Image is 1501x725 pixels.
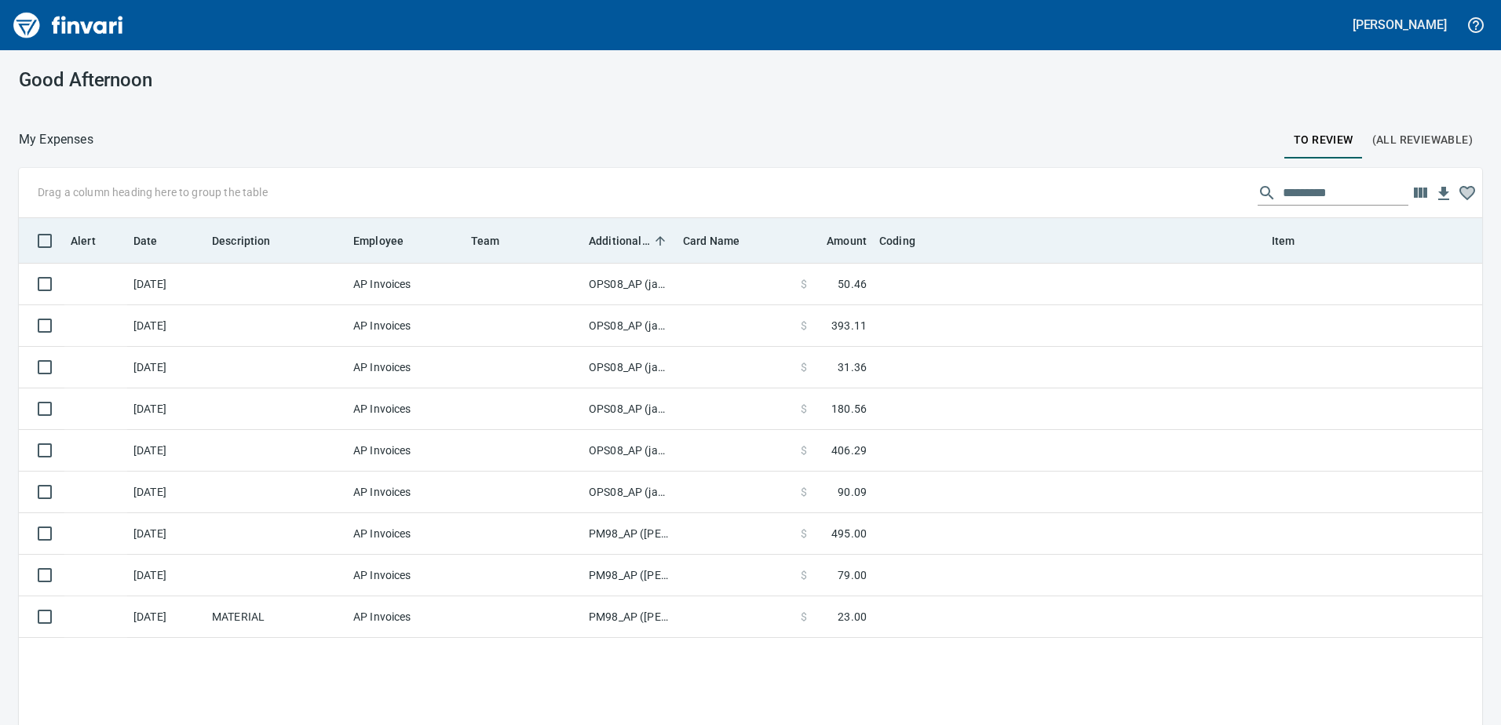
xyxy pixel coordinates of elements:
span: Additional Reviewer [589,231,650,250]
span: 31.36 [838,359,867,375]
td: AP Invoices [347,472,465,513]
td: AP Invoices [347,596,465,638]
span: Employee [353,231,404,250]
h3: Good Afternoon [19,69,481,91]
td: [DATE] [127,430,206,472]
td: OPS08_AP (janettep, samr) [583,264,677,305]
span: 180.56 [831,401,867,417]
span: $ [801,567,807,583]
td: [DATE] [127,555,206,596]
span: $ [801,609,807,625]
span: Item [1272,231,1295,250]
td: OPS08_AP (janettep, samr) [583,388,677,430]
span: Additional Reviewer [589,231,670,250]
span: Employee [353,231,424,250]
button: Column choices favorited. Click to reset to default [1455,181,1479,205]
span: 50.46 [838,276,867,292]
span: Description [212,231,291,250]
span: Date [133,231,178,250]
td: AP Invoices [347,388,465,430]
td: [DATE] [127,472,206,513]
button: Download Table [1432,182,1455,206]
td: AP Invoices [347,264,465,305]
span: $ [801,359,807,375]
td: [DATE] [127,513,206,555]
td: OPS08_AP (janettep, samr) [583,347,677,388]
span: Date [133,231,158,250]
span: Description [212,231,271,250]
span: 23.00 [838,609,867,625]
td: OPS08_AP (janettep, samr) [583,430,677,472]
td: PM98_AP ([PERSON_NAME], [PERSON_NAME]) [583,513,677,555]
p: Drag a column heading here to group the table [38,184,268,200]
span: $ [801,318,807,333]
button: Choose columns to display [1408,181,1432,205]
td: PM98_AP ([PERSON_NAME], [PERSON_NAME]) [583,596,677,638]
span: $ [801,526,807,541]
img: Finvari [9,6,127,44]
span: 90.09 [838,484,867,500]
span: (All Reviewable) [1372,130,1473,150]
span: 79.00 [838,567,867,583]
span: Team [471,231,520,250]
td: AP Invoices [347,305,465,347]
span: Coding [879,231,936,250]
span: Team [471,231,500,250]
span: $ [801,276,807,292]
td: OPS08_AP (janettep, samr) [583,472,677,513]
td: [DATE] [127,347,206,388]
span: Card Name [683,231,760,250]
span: 406.29 [831,443,867,458]
span: Alert [71,231,96,250]
td: [DATE] [127,305,206,347]
span: Coding [879,231,915,250]
span: 393.11 [831,318,867,333]
span: Item [1272,231,1316,250]
td: [DATE] [127,388,206,430]
nav: breadcrumb [19,130,93,149]
td: MATERIAL [206,596,347,638]
h5: [PERSON_NAME] [1353,16,1447,33]
span: Alert [71,231,116,250]
span: To Review [1294,130,1353,150]
td: [DATE] [127,596,206,638]
span: $ [801,401,807,417]
span: Card Name [683,231,740,250]
p: My Expenses [19,130,93,149]
td: AP Invoices [347,555,465,596]
td: AP Invoices [347,430,465,472]
td: AP Invoices [347,347,465,388]
span: $ [801,443,807,458]
span: 495.00 [831,526,867,541]
td: OPS08_AP (janettep, samr) [583,305,677,347]
td: AP Invoices [347,513,465,555]
button: [PERSON_NAME] [1349,13,1451,37]
span: Amount [806,231,867,250]
td: [DATE] [127,264,206,305]
span: $ [801,484,807,500]
td: PM98_AP ([PERSON_NAME], [PERSON_NAME]) [583,555,677,596]
span: Amount [827,231,867,250]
